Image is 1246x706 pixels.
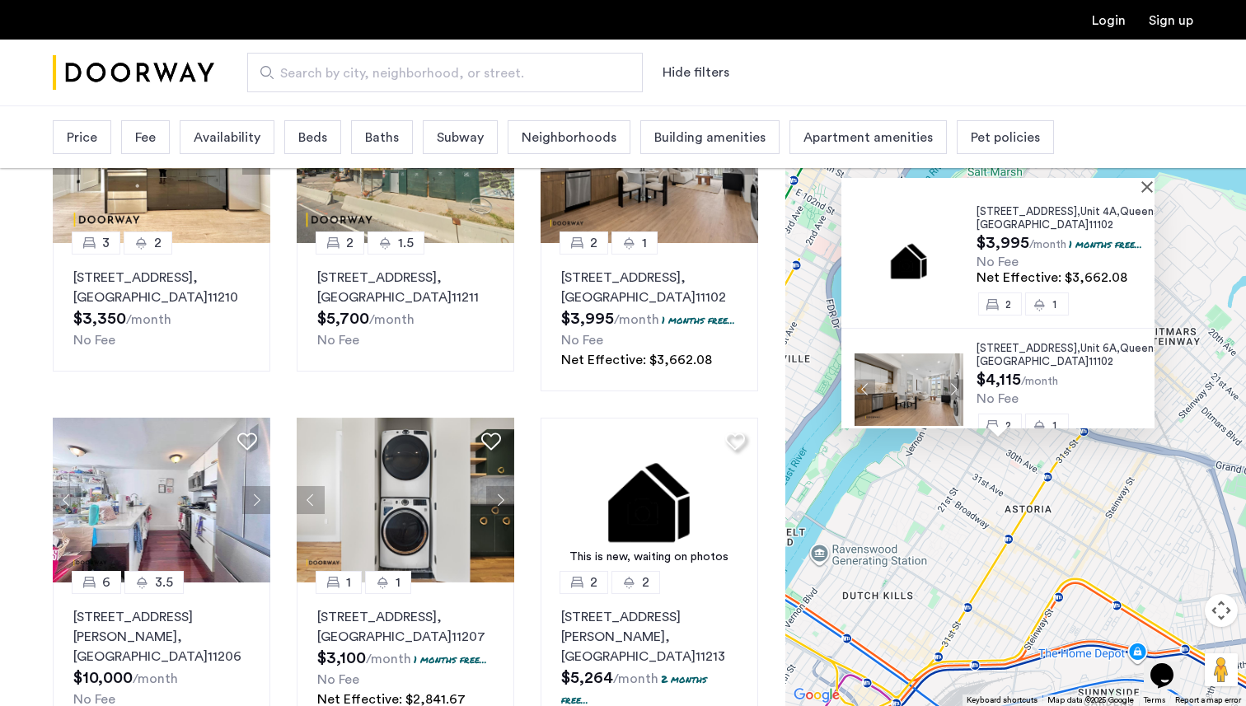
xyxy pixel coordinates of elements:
span: 1 [1052,419,1056,430]
span: 11102 [1089,356,1113,367]
span: No Fee [73,693,115,706]
sub: /month [614,313,659,326]
span: $5,264 [561,670,613,686]
sub: /month [369,313,415,326]
span: 1 [396,573,400,592]
span: 6 [102,573,110,592]
sub: /month [1029,239,1066,250]
span: 2 [346,233,354,253]
button: Next apartment [486,486,514,514]
span: $10,000 [73,670,133,686]
sub: /month [133,672,178,685]
span: Search by city, neighborhood, or street. [280,63,597,83]
img: 2016_638467439364871468.jpeg [297,418,514,582]
span: Beds [298,128,327,147]
span: Building amenities [654,128,766,147]
span: 2 [642,573,649,592]
span: Neighborhoods [522,128,616,147]
span: Baths [365,128,399,147]
span: $5,700 [317,311,369,327]
span: Pet policies [971,128,1040,147]
span: Availability [194,128,260,147]
span: No Fee [317,673,359,686]
p: [STREET_ADDRESS][PERSON_NAME] 11213 [561,607,738,666]
a: Registration [1149,14,1193,27]
sub: /month [366,652,411,666]
a: Login [1092,14,1126,27]
a: Terms (opens in new tab) [1144,694,1165,706]
button: Close [1145,180,1156,192]
span: 1 [346,573,351,592]
span: 11102 [1089,219,1113,230]
span: Queens [1120,343,1159,353]
span: No Fee [561,334,603,347]
span: Fee [135,128,156,147]
span: No Fee [977,255,1019,269]
span: Subway [437,128,484,147]
span: Net Effective: $3,662.08 [977,271,1127,284]
input: Apartment Search [247,53,643,92]
button: Keyboard shortcuts [967,694,1038,706]
img: Apartment photo [855,353,963,425]
p: [STREET_ADDRESS] 11207 [317,607,494,647]
button: Previous apartment [53,486,81,514]
span: 1 [642,233,647,253]
span: $3,995 [977,235,1029,251]
span: Price [67,128,97,147]
span: 2 [590,573,597,592]
p: [STREET_ADDRESS] 11211 [317,268,494,307]
button: Map camera controls [1205,594,1238,627]
span: 2 [1005,419,1011,430]
span: [STREET_ADDRESS], [977,343,1080,353]
button: Next apartment [242,486,270,514]
img: logo [53,42,214,104]
a: Cazamio Logo [53,42,214,104]
p: 1 months free... [662,313,735,327]
sub: /month [126,313,171,326]
span: $3,350 [73,311,126,327]
button: Drag Pegman onto the map to open Street View [1205,653,1238,686]
a: 21.5[STREET_ADDRESS], [GEOGRAPHIC_DATA]11211No Fee [297,243,514,372]
button: Previous apartment [855,379,875,400]
p: [STREET_ADDRESS] 11210 [73,268,250,307]
span: Net Effective: $2,841.67 [317,693,466,706]
button: Show or hide filters [663,63,729,82]
button: Previous apartment [297,486,325,514]
img: Google [789,685,844,706]
a: This is new, waiting on photos [541,418,758,582]
span: No Fee [977,392,1019,405]
a: Open this area in Google Maps (opens a new window) [789,685,844,706]
span: $4,115 [977,372,1021,388]
sub: /month [1021,376,1058,387]
sub: /month [613,672,658,685]
img: 2016_638524673586775362.jpeg [53,418,270,582]
span: Net Effective: $3,662.08 [561,353,712,367]
span: 3 [102,233,110,253]
span: 1 [1052,298,1056,309]
span: 2 [1005,298,1011,309]
span: , [GEOGRAPHIC_DATA] [977,206,1162,230]
img: Apartment photo [855,224,963,297]
a: 32[STREET_ADDRESS], [GEOGRAPHIC_DATA]11210No Fee [53,243,270,372]
span: Unit 6A, [1080,343,1120,353]
span: No Fee [73,334,115,347]
button: Next apartment [943,379,963,400]
span: [STREET_ADDRESS], [977,206,1080,217]
iframe: chat widget [1144,640,1197,690]
span: 2 [590,233,597,253]
span: Queens [1120,206,1159,217]
p: 1 months free... [414,652,487,666]
a: Report a map error [1175,694,1241,706]
img: 2.gif [541,418,758,582]
span: 3.5 [155,573,173,592]
span: 2 [154,233,162,253]
a: 21[STREET_ADDRESS], [GEOGRAPHIC_DATA]111021 months free...No FeeNet Effective: $3,662.08 [541,243,758,391]
span: 1.5 [398,233,414,253]
p: [STREET_ADDRESS] 11102 [561,268,738,307]
span: No Fee [317,334,359,347]
span: , [GEOGRAPHIC_DATA] [977,343,1162,367]
span: Apartment amenities [803,128,933,147]
span: $3,995 [561,311,614,327]
div: This is new, waiting on photos [549,549,750,566]
span: $3,100 [317,650,366,666]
